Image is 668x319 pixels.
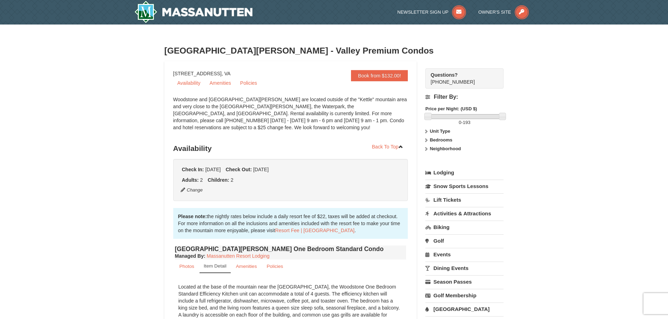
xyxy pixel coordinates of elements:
[367,141,408,152] a: Back To Top
[431,72,458,78] strong: Questions?
[430,137,452,143] strong: Bedrooms
[425,275,504,288] a: Season Passes
[425,289,504,302] a: Golf Membership
[425,94,504,100] h4: Filter By:
[173,141,408,155] h3: Availability
[262,259,288,273] a: Policies
[430,129,450,134] strong: Unit Type
[200,177,203,183] span: 2
[425,119,504,126] label: -
[134,1,253,23] a: Massanutten Resort
[178,214,207,219] strong: Please note:
[231,177,234,183] span: 2
[173,96,408,138] div: Woodstone and [GEOGRAPHIC_DATA][PERSON_NAME] are located outside of the "Kettle" mountain area an...
[430,146,461,151] strong: Neighborhood
[182,177,199,183] strong: Adults:
[253,167,269,172] span: [DATE]
[182,167,204,172] strong: Check In:
[231,259,262,273] a: Amenities
[425,207,504,220] a: Activities & Attractions
[425,106,477,111] strong: Price per Night: (USD $)
[236,78,261,88] a: Policies
[425,180,504,193] a: Snow Sports Lessons
[175,245,406,252] h4: [GEOGRAPHIC_DATA][PERSON_NAME] One Bedroom Standard Condo
[207,253,270,259] a: Massanutten Resort Lodging
[425,234,504,247] a: Golf
[175,259,199,273] a: Photos
[463,120,471,125] span: 193
[175,253,204,259] span: Managed By
[200,259,231,273] a: Item Detail
[225,167,252,172] strong: Check Out:
[478,9,529,15] a: Owner's Site
[266,264,283,269] small: Policies
[236,264,257,269] small: Amenities
[173,208,408,239] div: the nightly rates below include a daily resort fee of $22, taxes will be added at checkout. For m...
[425,262,504,275] a: Dining Events
[175,253,205,259] strong: :
[425,248,504,261] a: Events
[134,1,253,23] img: Massanutten Resort Logo
[425,303,504,315] a: [GEOGRAPHIC_DATA]
[204,263,227,269] small: Item Detail
[478,9,511,15] span: Owner's Site
[431,71,491,85] span: [PHONE_NUMBER]
[425,193,504,206] a: Lift Tickets
[397,9,448,15] span: Newsletter Sign Up
[180,264,194,269] small: Photos
[205,167,221,172] span: [DATE]
[205,78,235,88] a: Amenities
[425,221,504,234] a: Biking
[208,177,229,183] strong: Children:
[173,78,205,88] a: Availability
[397,9,466,15] a: Newsletter Sign Up
[425,166,504,179] a: Lodging
[351,70,408,81] a: Book from $132.00!
[459,120,461,125] span: 0
[180,186,203,194] button: Change
[164,44,504,58] h3: [GEOGRAPHIC_DATA][PERSON_NAME] - Valley Premium Condos
[275,228,355,233] a: Resort Fee | [GEOGRAPHIC_DATA]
